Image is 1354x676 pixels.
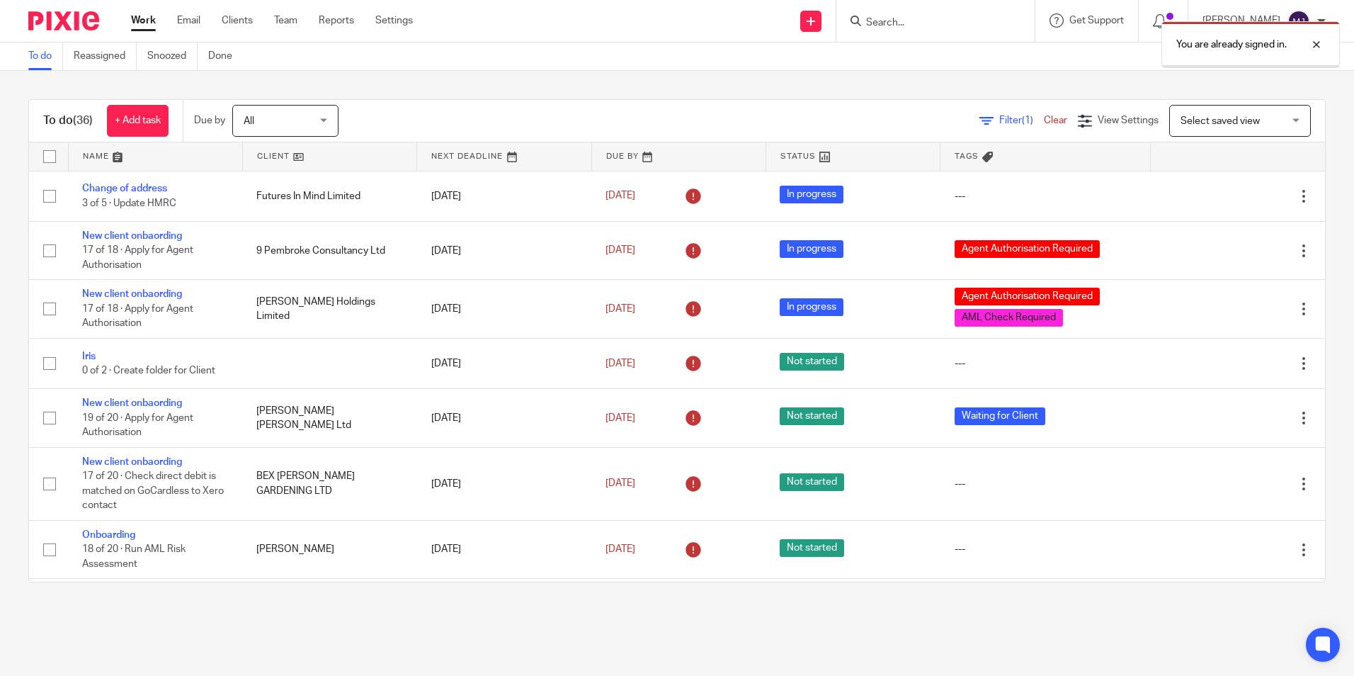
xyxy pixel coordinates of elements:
[1287,10,1310,33] img: svg%3E
[131,13,156,28] a: Work
[955,152,979,160] span: Tags
[82,231,182,241] a: New client onbaording
[605,304,635,314] span: [DATE]
[955,542,1137,556] div: ---
[417,280,591,338] td: [DATE]
[73,115,93,126] span: (36)
[82,530,135,540] a: Onboarding
[242,221,416,279] td: 9 Pembroke Consultancy Ltd
[319,13,354,28] a: Reports
[28,43,63,70] a: To do
[28,11,99,30] img: Pixie
[244,116,254,126] span: All
[955,356,1137,371] div: ---
[417,171,591,221] td: [DATE]
[242,280,416,338] td: [PERSON_NAME] Holdings Limited
[417,520,591,578] td: [DATE]
[605,413,635,423] span: [DATE]
[605,359,635,368] span: [DATE]
[82,398,182,408] a: New client onbaording
[417,579,591,637] td: [DATE]
[242,389,416,447] td: [PERSON_NAME] [PERSON_NAME] Ltd
[605,479,635,489] span: [DATE]
[82,184,167,193] a: Change of address
[417,447,591,520] td: [DATE]
[417,389,591,447] td: [DATE]
[780,186,843,203] span: In progress
[780,353,844,371] span: Not started
[82,198,176,208] span: 3 of 5 · Update HMRC
[274,13,297,28] a: Team
[417,338,591,388] td: [DATE]
[242,579,416,637] td: [PERSON_NAME] Signature Health Limited
[242,447,416,520] td: BEX [PERSON_NAME] GARDENING LTD
[955,407,1045,425] span: Waiting for Client
[605,191,635,201] span: [DATE]
[82,366,215,376] span: 0 of 2 · Create folder for Client
[107,105,169,137] a: + Add task
[780,539,844,557] span: Not started
[222,13,253,28] a: Clients
[147,43,198,70] a: Snoozed
[82,304,193,329] span: 17 of 18 · Apply for Agent Authorisation
[955,477,1137,491] div: ---
[82,471,224,510] span: 17 of 20 · Check direct debit is matched on GoCardless to Xero contact
[242,520,416,578] td: [PERSON_NAME]
[780,240,843,258] span: In progress
[999,116,1044,125] span: Filter
[955,288,1100,305] span: Agent Authorisation Required
[780,473,844,491] span: Not started
[82,457,182,467] a: New client onbaording
[1022,116,1033,125] span: (1)
[375,13,413,28] a: Settings
[208,43,243,70] a: Done
[74,43,137,70] a: Reassigned
[82,544,186,569] span: 18 of 20 · Run AML Risk Assessment
[955,189,1137,203] div: ---
[955,240,1100,258] span: Agent Authorisation Required
[82,351,96,361] a: Iris
[43,113,93,128] h1: To do
[194,113,225,128] p: Due by
[1098,116,1159,125] span: View Settings
[1176,38,1287,52] p: You are already signed in.
[82,413,193,438] span: 19 of 20 · Apply for Agent Authorisation
[82,246,193,271] span: 17 of 18 · Apply for Agent Authorisation
[1181,116,1260,126] span: Select saved view
[605,544,635,554] span: [DATE]
[1044,116,1067,125] a: Clear
[955,309,1063,327] span: AML Check Required
[417,221,591,279] td: [DATE]
[780,298,843,316] span: In progress
[82,289,182,299] a: New client onbaording
[177,13,200,28] a: Email
[605,245,635,255] span: [DATE]
[242,171,416,221] td: Futures In Mind Limited
[780,407,844,425] span: Not started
